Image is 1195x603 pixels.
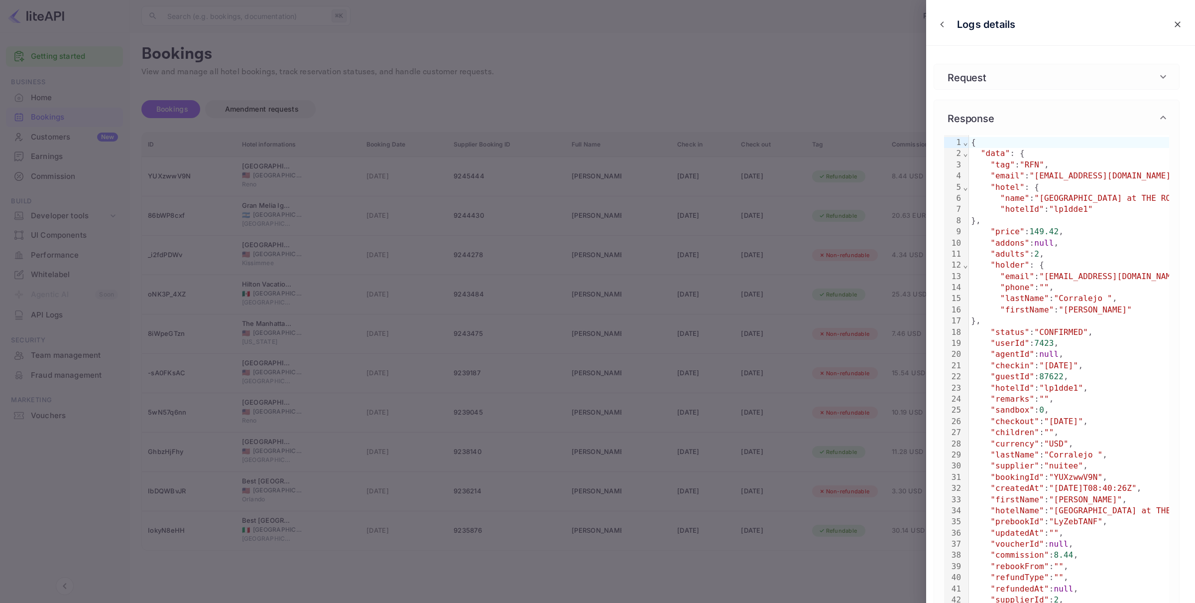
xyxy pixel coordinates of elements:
[990,584,1049,594] span: "refundedAt"
[1039,349,1059,359] span: null
[944,427,962,438] div: 27
[990,461,1039,470] span: "supplier"
[990,349,1034,359] span: "agentId"
[944,110,998,125] h6: Response
[990,506,1044,515] span: "hotelName"
[1034,238,1054,248] span: null
[944,460,962,471] div: 30
[1030,171,1176,180] span: "[EMAIL_ADDRESS][DOMAIN_NAME]"
[990,450,1039,459] span: "lastName"
[990,562,1049,571] span: "rebookFrom"
[1039,283,1049,292] span: ""
[990,428,1039,437] span: "children"
[944,226,962,237] div: 9
[957,17,1015,32] p: Logs details
[1000,204,1044,214] span: "hotelId"
[1000,283,1034,292] span: "phone"
[1049,483,1137,493] span: "[DATE]T08:40:26Z"
[990,171,1024,180] span: "email"
[990,405,1034,415] span: "sandbox"
[944,528,962,539] div: 36
[1000,193,1030,203] span: "name"
[944,159,962,170] div: 3
[944,137,962,148] div: 1
[944,371,962,382] div: 22
[944,394,962,405] div: 24
[944,494,962,505] div: 33
[1059,305,1132,314] span: "[PERSON_NAME]"
[944,405,962,416] div: 25
[1000,294,1049,303] span: "lastName"
[990,472,1044,482] span: "bookingId"
[1044,428,1054,437] span: ""
[990,417,1039,426] span: "checkout"
[990,372,1034,381] span: "guestId"
[990,227,1024,236] span: "price"
[1169,15,1187,33] button: close
[944,505,962,516] div: 34
[1034,249,1039,259] span: 2
[1054,573,1064,582] span: ""
[944,215,962,226] div: 8
[944,249,962,260] div: 11
[934,100,1179,135] div: Response
[944,170,962,181] div: 4
[962,138,968,147] span: Fold line
[944,182,962,193] div: 5
[944,550,962,561] div: 38
[990,394,1034,404] span: "remarks"
[944,293,962,304] div: 15
[1020,160,1044,169] span: "RFN"
[1049,495,1122,504] span: "[PERSON_NAME]"
[1039,272,1185,281] span: "[EMAIL_ADDRESS][DOMAIN_NAME]"
[944,271,962,282] div: 13
[944,238,962,249] div: 10
[944,282,962,293] div: 14
[1044,439,1069,449] span: "USD"
[1049,204,1093,214] span: "lp1dde1"
[944,483,962,494] div: 32
[1039,405,1044,415] span: 0
[990,550,1049,560] span: "commission"
[990,160,1015,169] span: "tag"
[1000,305,1054,314] span: "firstName"
[944,304,962,315] div: 16
[935,17,950,32] button: close
[1044,417,1083,426] span: "[DATE]"
[962,260,968,270] span: Fold line
[1039,394,1049,404] span: ""
[1030,227,1059,236] span: 149.42
[1034,193,1180,203] span: "[GEOGRAPHIC_DATA] at THE ROW"
[1044,461,1083,470] span: "nuitee"
[944,193,962,204] div: 6
[981,149,1010,158] span: "data"
[944,539,962,550] div: 37
[944,349,962,360] div: 20
[944,561,962,572] div: 39
[934,64,1179,89] div: Request
[1039,383,1083,393] span: "lp1dde1"
[990,528,1044,538] span: "updatedAt"
[962,182,968,192] span: Fold line
[1039,372,1064,381] span: 87622
[944,439,962,450] div: 28
[1049,506,1195,515] span: "[GEOGRAPHIC_DATA] at THE ROW"
[990,539,1044,549] span: "voucherId"
[1044,450,1102,459] span: "Corralejo "
[1000,272,1034,281] span: "email"
[944,148,962,159] div: 2
[990,517,1044,526] span: "prebookId"
[990,573,1049,582] span: "refundType"
[1049,528,1059,538] span: ""
[1034,338,1054,348] span: 7423
[990,327,1029,337] span: "status"
[944,572,962,583] div: 40
[1054,562,1064,571] span: ""
[1049,517,1103,526] span: "LyZebTANF"
[990,338,1029,348] span: "userId"
[944,472,962,483] div: 31
[990,249,1029,259] span: "adults"
[990,383,1034,393] span: "hotelId"
[1054,584,1074,594] span: null
[962,149,968,158] span: Fold line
